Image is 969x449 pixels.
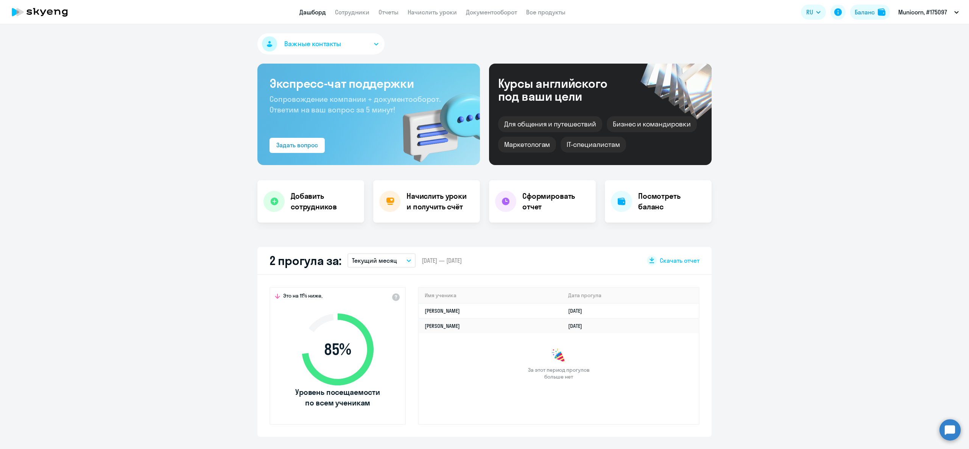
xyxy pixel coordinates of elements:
[270,94,441,114] span: Сопровождение компании + документооборот. Ответим на ваш вопрос за 5 минут!
[408,8,457,16] a: Начислить уроки
[561,137,626,153] div: IT-специалистам
[562,288,699,303] th: Дата прогула
[335,8,369,16] a: Сотрудники
[270,76,468,91] h3: Экспресс-чат поддержки
[276,140,318,150] div: Задать вопрос
[568,323,588,329] a: [DATE]
[425,307,460,314] a: [PERSON_NAME]
[291,191,358,212] h4: Добавить сотрудников
[419,288,562,303] th: Имя ученика
[898,8,947,17] p: Municorn, #175097
[270,253,341,268] h2: 2 прогула за:
[347,253,416,268] button: Текущий месяц
[352,256,397,265] p: Текущий месяц
[284,39,341,49] span: Важные контакты
[498,137,556,153] div: Маркетологам
[257,33,385,55] button: Важные контакты
[498,116,602,132] div: Для общения и путешествий
[660,256,699,265] span: Скачать отчет
[379,8,399,16] a: Отчеты
[526,8,566,16] a: Все продукты
[801,5,826,20] button: RU
[425,323,460,329] a: [PERSON_NAME]
[527,366,590,380] span: За этот период прогулов больше нет
[283,292,322,301] span: Это на 11% ниже,
[638,191,706,212] h4: Посмотреть баланс
[551,348,566,363] img: congrats
[894,3,963,21] button: Municorn, #175097
[568,307,588,314] a: [DATE]
[850,5,890,20] button: Балансbalance
[607,116,697,132] div: Бизнес и командировки
[407,191,472,212] h4: Начислить уроки и получить счёт
[294,340,381,359] span: 85 %
[270,138,325,153] button: Задать вопрос
[466,8,517,16] a: Документооборот
[855,8,875,17] div: Баланс
[422,256,462,265] span: [DATE] — [DATE]
[392,80,480,165] img: bg-img
[806,8,813,17] span: RU
[522,191,590,212] h4: Сформировать отчет
[878,8,885,16] img: balance
[498,77,628,103] div: Курсы английского под ваши цели
[299,8,326,16] a: Дашборд
[294,387,381,408] span: Уровень посещаемости по всем ученикам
